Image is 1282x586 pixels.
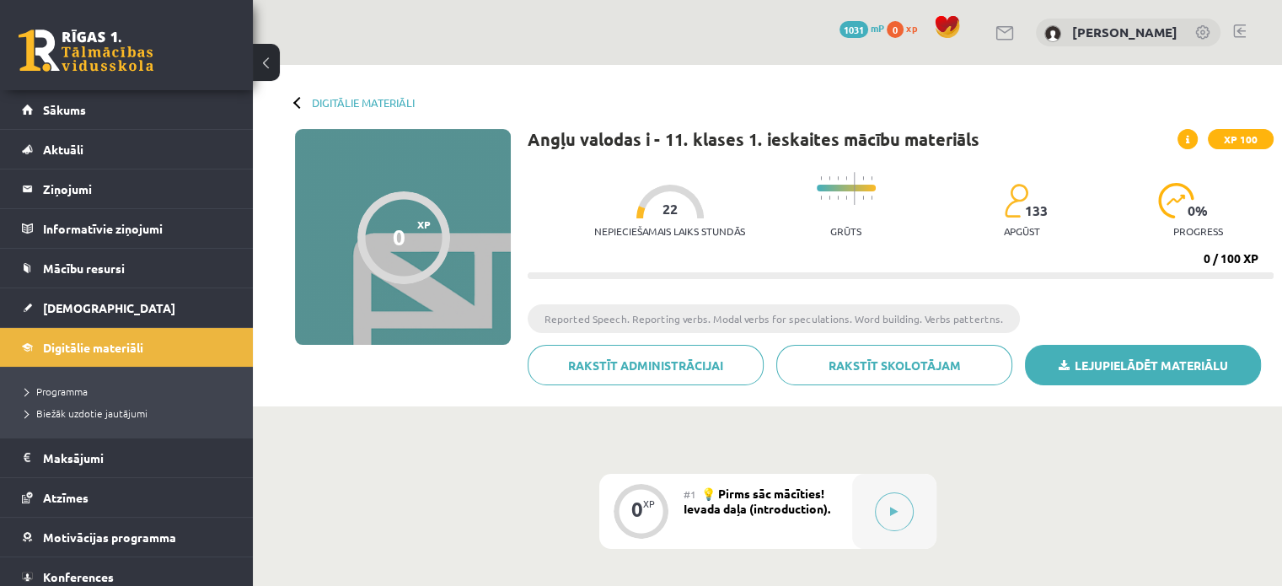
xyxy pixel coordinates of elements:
[871,21,884,35] span: mP
[631,502,643,517] div: 0
[643,499,655,508] div: XP
[854,172,856,205] img: icon-long-line-d9ea69661e0d244f92f715978eff75569469978d946b2353a9bb055b3ed8787d.svg
[43,438,232,477] legend: Maksājumi
[684,487,696,501] span: #1
[1072,24,1177,40] a: [PERSON_NAME]
[1208,129,1274,149] span: XP 100
[1158,183,1194,218] img: icon-progress-161ccf0a02000e728c5f80fcf4c31c7af3da0e1684b2b1d7c360e028c24a22f1.svg
[22,249,232,288] a: Mācību resursi
[837,196,839,200] img: icon-short-line-57e1e144782c952c97e751825c79c345078a6d821885a25fce030b3d8c18986b.svg
[22,288,232,327] a: [DEMOGRAPHIC_DATA]
[871,196,872,200] img: icon-short-line-57e1e144782c952c97e751825c79c345078a6d821885a25fce030b3d8c18986b.svg
[22,130,232,169] a: Aktuāli
[662,202,678,217] span: 22
[25,384,88,398] span: Programma
[393,224,405,250] div: 0
[528,345,764,385] a: Rakstīt administrācijai
[829,176,830,180] img: icon-short-line-57e1e144782c952c97e751825c79c345078a6d821885a25fce030b3d8c18986b.svg
[871,176,872,180] img: icon-short-line-57e1e144782c952c97e751825c79c345078a6d821885a25fce030b3d8c18986b.svg
[776,345,1012,385] a: Rakstīt skolotājam
[22,328,232,367] a: Digitālie materiāli
[845,196,847,200] img: icon-short-line-57e1e144782c952c97e751825c79c345078a6d821885a25fce030b3d8c18986b.svg
[1004,183,1028,218] img: students-c634bb4e5e11cddfef0936a35e636f08e4e9abd3cc4e673bd6f9a4125e45ecb1.svg
[830,225,861,237] p: Grūts
[43,209,232,248] legend: Informatīvie ziņojumi
[887,21,904,38] span: 0
[22,169,232,208] a: Ziņojumi
[43,569,114,584] span: Konferences
[22,518,232,556] a: Motivācijas programma
[528,304,1020,333] li: Reported Speech. Reporting verbs. Modal verbs for speculations. Word building. Verbs pattertns.
[820,176,822,180] img: icon-short-line-57e1e144782c952c97e751825c79c345078a6d821885a25fce030b3d8c18986b.svg
[25,406,236,421] a: Biežāk uzdotie jautājumi
[887,21,925,35] a: 0 xp
[594,225,745,237] p: Nepieciešamais laiks stundās
[417,218,431,230] span: XP
[43,102,86,117] span: Sākums
[22,209,232,248] a: Informatīvie ziņojumi
[862,196,864,200] img: icon-short-line-57e1e144782c952c97e751825c79c345078a6d821885a25fce030b3d8c18986b.svg
[1188,203,1209,218] span: 0 %
[528,129,979,149] h1: Angļu valodas i - 11. klases 1. ieskaites mācību materiāls
[1025,345,1261,385] a: Lejupielādēt materiālu
[312,96,415,109] a: Digitālie materiāli
[43,142,83,157] span: Aktuāli
[684,486,830,516] span: 💡 Pirms sāc mācīties! Ievada daļa (introduction).
[1173,225,1223,237] p: progress
[43,261,125,276] span: Mācību resursi
[43,340,143,355] span: Digitālie materiāli
[829,196,830,200] img: icon-short-line-57e1e144782c952c97e751825c79c345078a6d821885a25fce030b3d8c18986b.svg
[22,90,232,129] a: Sākums
[1004,225,1040,237] p: apgūst
[837,176,839,180] img: icon-short-line-57e1e144782c952c97e751825c79c345078a6d821885a25fce030b3d8c18986b.svg
[845,176,847,180] img: icon-short-line-57e1e144782c952c97e751825c79c345078a6d821885a25fce030b3d8c18986b.svg
[43,300,175,315] span: [DEMOGRAPHIC_DATA]
[1025,203,1048,218] span: 133
[25,406,148,420] span: Biežāk uzdotie jautājumi
[1044,25,1061,42] img: Evelīna Sileniece
[43,169,232,208] legend: Ziņojumi
[839,21,868,38] span: 1031
[839,21,884,35] a: 1031 mP
[25,384,236,399] a: Programma
[862,176,864,180] img: icon-short-line-57e1e144782c952c97e751825c79c345078a6d821885a25fce030b3d8c18986b.svg
[22,438,232,477] a: Maksājumi
[22,478,232,517] a: Atzīmes
[19,30,153,72] a: Rīgas 1. Tālmācības vidusskola
[43,530,176,545] span: Motivācijas programma
[820,196,822,200] img: icon-short-line-57e1e144782c952c97e751825c79c345078a6d821885a25fce030b3d8c18986b.svg
[906,21,917,35] span: xp
[43,490,89,505] span: Atzīmes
